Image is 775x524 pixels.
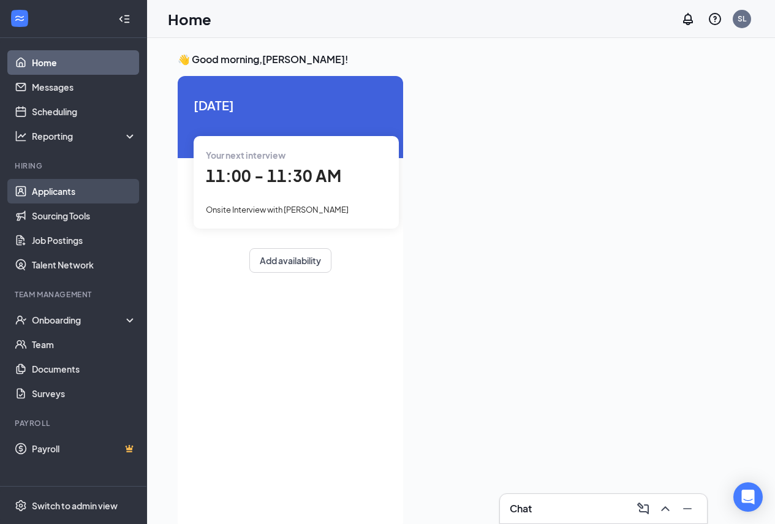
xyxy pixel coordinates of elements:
[708,12,722,26] svg: QuestionInfo
[32,499,118,512] div: Switch to admin view
[656,499,675,518] button: ChevronUp
[733,482,763,512] div: Open Intercom Messenger
[15,130,27,142] svg: Analysis
[206,165,341,186] span: 11:00 - 11:30 AM
[168,9,211,29] h1: Home
[15,314,27,326] svg: UserCheck
[658,501,673,516] svg: ChevronUp
[32,381,137,406] a: Surveys
[633,499,653,518] button: ComposeMessage
[32,99,137,124] a: Scheduling
[32,253,137,277] a: Talent Network
[15,161,134,171] div: Hiring
[32,75,137,99] a: Messages
[13,12,26,25] svg: WorkstreamLogo
[680,501,695,516] svg: Minimize
[32,314,126,326] div: Onboarding
[32,130,137,142] div: Reporting
[32,228,137,253] a: Job Postings
[206,205,349,215] span: Onsite Interview with [PERSON_NAME]
[194,96,387,115] span: [DATE]
[249,248,331,273] button: Add availability
[15,418,134,428] div: Payroll
[118,13,130,25] svg: Collapse
[32,179,137,203] a: Applicants
[32,203,137,228] a: Sourcing Tools
[15,499,27,512] svg: Settings
[178,53,744,66] h3: 👋 Good morning, [PERSON_NAME] !
[15,289,134,300] div: Team Management
[636,501,651,516] svg: ComposeMessage
[510,502,532,515] h3: Chat
[681,12,695,26] svg: Notifications
[32,436,137,461] a: PayrollCrown
[32,332,137,357] a: Team
[32,357,137,381] a: Documents
[206,150,285,161] span: Your next interview
[678,499,697,518] button: Minimize
[32,50,137,75] a: Home
[738,13,746,24] div: SL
